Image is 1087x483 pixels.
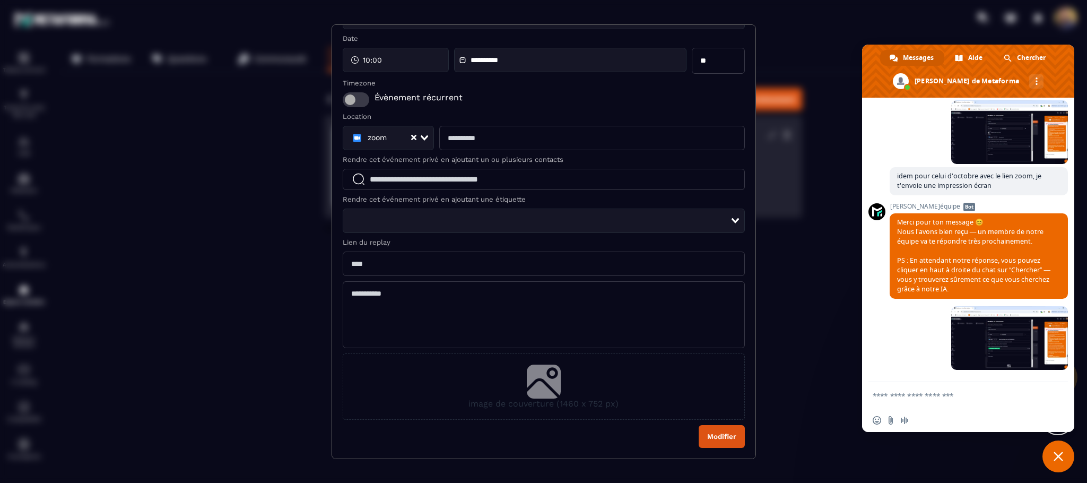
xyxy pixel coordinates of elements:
span: Messages [903,50,934,66]
span: Évènement récurrent [375,92,463,107]
label: Location [343,113,745,120]
span: Merci pour ton message 😊 Nous l’avons bien reçu — un membre de notre équipe va te répondre très p... [897,218,1050,294]
span: 10:00 [363,55,382,65]
div: Search for option [343,126,434,150]
span: image de couverture (1460 x 752 px) [468,399,619,409]
label: Date [343,34,745,42]
span: Message audio [900,416,909,425]
span: Insérer un emoji [873,416,881,425]
label: Rendre cet événement privé en ajoutant un ou plusieurs contacts [343,156,745,163]
div: Messages [880,50,944,66]
div: Search for option [343,209,745,233]
span: Bot [963,203,975,211]
input: Search for option [350,215,731,227]
input: Search for option [389,132,411,144]
button: Clear Selected [411,134,416,142]
span: idem pour celui d'octobre avec le lien zoom, je t'envoie une impression écran [897,171,1041,190]
textarea: Entrez votre message... [873,391,1040,401]
div: Autres canaux [1029,74,1043,89]
span: zoom [368,133,387,143]
div: Chercher [994,50,1056,66]
span: Envoyer un fichier [886,416,895,425]
div: Fermer le chat [1042,441,1074,472]
button: Modifier [699,425,745,448]
label: Rendre cet événement privé en ajoutant une étiquette [343,195,745,203]
div: Aide [945,50,993,66]
span: Aide [968,50,982,66]
span: [PERSON_NAME]équipe [890,203,1068,210]
label: Lien du replay [343,238,745,246]
span: Chercher [1017,50,1046,66]
label: Timezone [343,79,745,87]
